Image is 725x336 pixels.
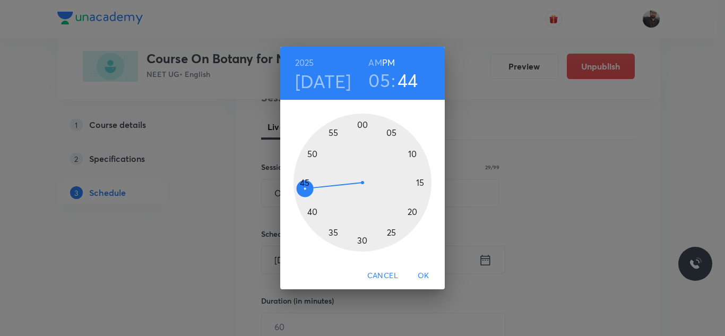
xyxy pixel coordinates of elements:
[368,55,382,70] button: AM
[363,266,402,286] button: Cancel
[382,55,395,70] button: PM
[367,269,398,282] span: Cancel
[368,69,390,91] button: 05
[295,70,351,92] button: [DATE]
[295,55,314,70] button: 2025
[407,266,441,286] button: OK
[411,269,436,282] span: OK
[391,69,395,91] h3: :
[398,69,418,91] button: 44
